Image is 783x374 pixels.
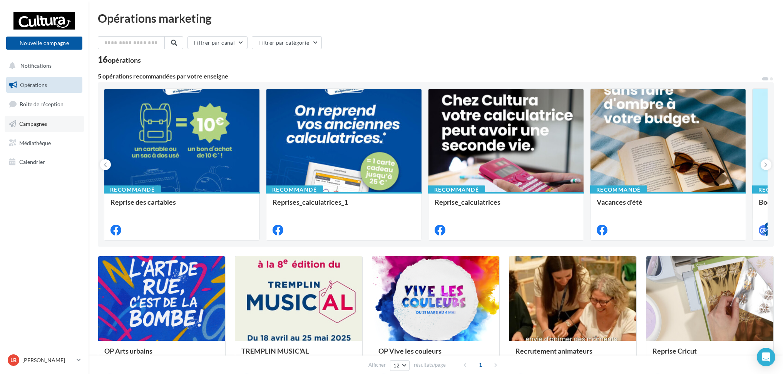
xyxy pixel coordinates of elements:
[515,347,630,362] div: Recrutement animateurs
[652,347,767,362] div: Reprise Cricut
[757,348,775,366] div: Open Intercom Messenger
[390,360,410,371] button: 12
[104,347,219,362] div: OP Arts urbains
[19,139,51,146] span: Médiathèque
[474,359,487,371] span: 1
[590,185,647,194] div: Recommandé
[110,198,253,214] div: Reprise des cartables
[414,361,446,369] span: résultats/page
[368,361,386,369] span: Afficher
[5,77,84,93] a: Opérations
[187,36,248,49] button: Filtrer par canal
[108,57,141,63] div: opérations
[241,347,356,362] div: TREMPLIN MUSIC'AL
[765,222,772,229] div: 4
[20,101,64,107] span: Boîte de réception
[6,353,82,367] a: LB [PERSON_NAME]
[98,55,141,64] div: 16
[104,185,161,194] div: Recommandé
[20,62,52,69] span: Notifications
[98,73,761,79] div: 5 opérations recommandées par votre enseigne
[393,362,400,369] span: 12
[22,356,74,364] p: [PERSON_NAME]
[273,198,415,214] div: Reprises_calculatrices_1
[252,36,322,49] button: Filtrer par catégorie
[98,12,774,24] div: Opérations marketing
[5,58,81,74] button: Notifications
[378,347,493,362] div: OP Vive les couleurs
[19,159,45,165] span: Calendrier
[6,37,82,50] button: Nouvelle campagne
[428,185,485,194] div: Recommandé
[5,135,84,151] a: Médiathèque
[19,120,47,127] span: Campagnes
[5,154,84,170] a: Calendrier
[5,116,84,132] a: Campagnes
[266,185,323,194] div: Recommandé
[20,82,47,88] span: Opérations
[5,96,84,112] a: Boîte de réception
[597,198,739,214] div: Vacances d'été
[10,356,17,364] span: LB
[435,198,577,214] div: Reprise_calculatrices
